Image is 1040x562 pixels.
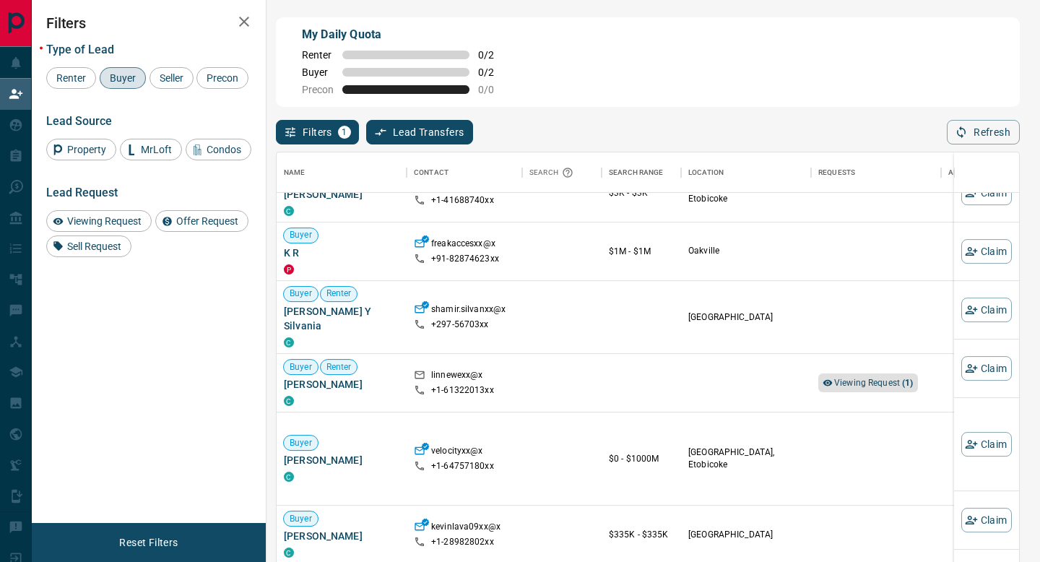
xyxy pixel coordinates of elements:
[961,239,1012,264] button: Claim
[688,311,804,324] p: [GEOGRAPHIC_DATA]
[431,445,483,460] p: velocityxx@x
[961,432,1012,457] button: Claim
[46,14,251,32] h2: Filters
[149,67,194,89] div: Seller
[62,241,126,252] span: Sell Request
[478,49,510,61] span: 0 / 2
[276,120,359,144] button: Filters1
[609,452,674,465] p: $0 - $1000M
[321,288,357,301] span: Renter
[284,152,305,193] div: Name
[284,548,294,558] div: condos.ca
[902,378,913,388] strong: ( 1 )
[609,152,664,193] div: Search Range
[414,152,448,193] div: Contact
[284,437,318,449] span: Buyer
[284,187,399,202] span: [PERSON_NAME]
[431,536,494,548] p: +1- 28982802xx
[284,337,294,347] div: condos.ca
[478,84,510,95] span: 0 / 0
[46,114,112,128] span: Lead Source
[120,139,182,160] div: MrLoft
[688,181,804,205] p: [GEOGRAPHIC_DATA], Etobicoke
[186,139,251,160] div: Condos
[284,288,318,301] span: Buyer
[46,67,96,89] div: Renter
[284,361,318,373] span: Buyer
[961,356,1012,381] button: Claim
[431,521,500,536] p: kevinlava09xx@x
[284,377,399,392] span: [PERSON_NAME]
[818,152,855,193] div: Requests
[947,120,1020,144] button: Refresh
[811,152,941,193] div: Requests
[688,446,804,471] p: [GEOGRAPHIC_DATA], Etobicoke
[284,206,294,216] div: condos.ca
[284,304,399,333] span: [PERSON_NAME] Y Silvania
[110,530,187,555] button: Reset Filters
[100,67,146,89] div: Buyer
[609,186,674,199] p: $3K - $3K
[602,152,681,193] div: Search Range
[431,253,499,265] p: +91- 82874623xx
[284,472,294,482] div: condos.ca
[105,72,141,84] span: Buyer
[431,369,482,384] p: linnewexx@x
[302,26,510,43] p: My Daily Quota
[284,396,294,406] div: condos.ca
[136,144,177,155] span: MrLoft
[284,513,318,525] span: Buyer
[818,373,918,392] div: Viewing Request (1)
[431,319,489,331] p: +297- 56703xx
[961,298,1012,322] button: Claim
[155,72,188,84] span: Seller
[431,194,494,207] p: +1- 41688740xx
[171,215,243,227] span: Offer Request
[46,235,131,257] div: Sell Request
[302,66,334,78] span: Buyer
[688,529,804,541] p: [GEOGRAPHIC_DATA]
[609,528,674,541] p: $335K - $335K
[688,152,724,193] div: Location
[431,460,494,472] p: +1- 64757180xx
[688,246,804,258] p: Oakville
[321,361,357,373] span: Renter
[284,264,294,274] div: property.ca
[62,215,147,227] span: Viewing Request
[284,529,399,543] span: [PERSON_NAME]
[155,210,248,232] div: Offer Request
[46,43,114,56] span: Type of Lead
[681,152,811,193] div: Location
[201,72,243,84] span: Precon
[46,186,118,199] span: Lead Request
[302,49,334,61] span: Renter
[284,230,318,242] span: Buyer
[366,120,474,144] button: Lead Transfers
[834,378,914,388] span: Viewing Request
[302,84,334,95] span: Precon
[961,508,1012,532] button: Claim
[46,210,152,232] div: Viewing Request
[529,152,577,193] div: Search
[609,245,674,258] p: $1M - $1M
[196,67,248,89] div: Precon
[961,181,1012,205] button: Claim
[339,127,350,137] span: 1
[478,66,510,78] span: 0 / 2
[62,144,111,155] span: Property
[277,152,407,193] div: Name
[431,238,495,253] p: freakaccesxx@x
[46,139,116,160] div: Property
[407,152,522,193] div: Contact
[284,453,399,467] span: [PERSON_NAME]
[284,246,399,260] span: K R
[431,384,494,397] p: +1- 61322013xx
[51,72,91,84] span: Renter
[431,303,506,319] p: shamir.silvanxx@x
[201,144,246,155] span: Condos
